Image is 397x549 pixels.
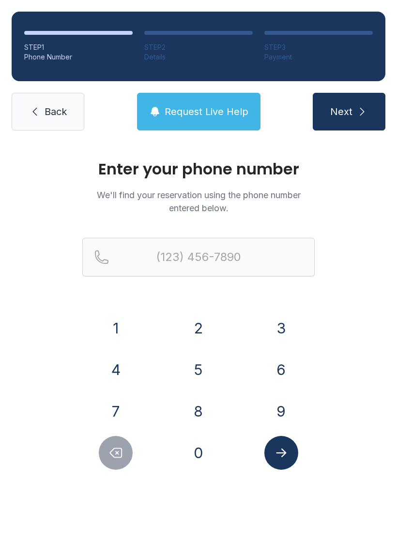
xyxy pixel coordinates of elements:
[99,311,133,345] button: 1
[165,105,248,118] span: Request Live Help
[99,436,133,470] button: Delete number
[82,161,315,177] h1: Enter your phone number
[182,394,215,428] button: 8
[264,394,298,428] button: 9
[264,353,298,387] button: 6
[182,311,215,345] button: 2
[144,43,253,52] div: STEP 2
[82,188,315,215] p: We'll find your reservation using the phone number entered below.
[182,436,215,470] button: 0
[24,43,133,52] div: STEP 1
[82,238,315,276] input: Reservation phone number
[24,52,133,62] div: Phone Number
[182,353,215,387] button: 5
[264,436,298,470] button: Submit lookup form
[99,394,133,428] button: 7
[99,353,133,387] button: 4
[330,105,352,118] span: Next
[45,105,67,118] span: Back
[264,43,373,52] div: STEP 3
[264,52,373,62] div: Payment
[144,52,253,62] div: Details
[264,311,298,345] button: 3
